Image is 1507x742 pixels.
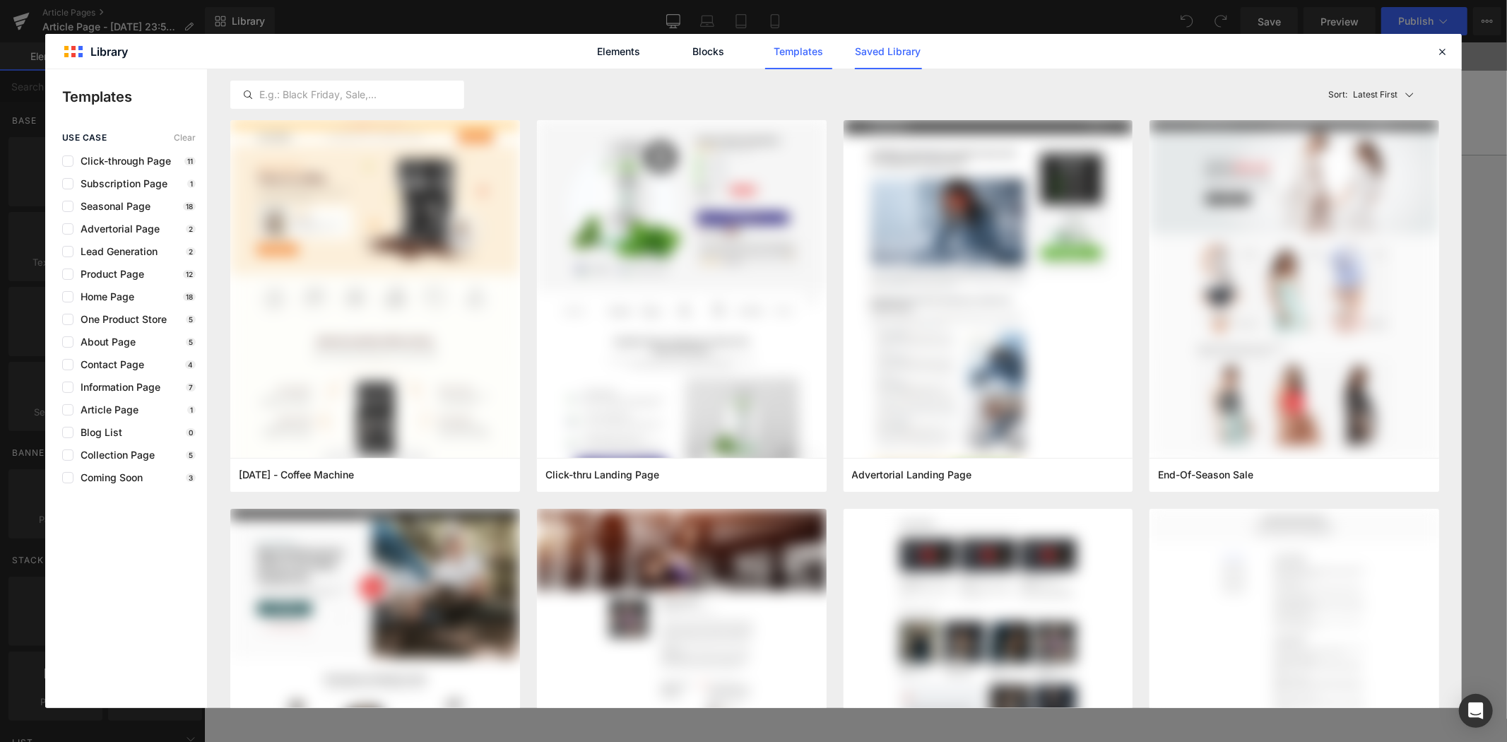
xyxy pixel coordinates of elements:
p: 18 [183,202,196,211]
p: 5 [186,451,196,459]
p: 7 [186,383,196,391]
span: Article Page [73,404,138,416]
span: Information Page [73,382,160,393]
span: 蒸し活レシピ [533,45,599,61]
summary: サイト内で検索する [1053,54,1090,86]
span: Advertorial Page [73,223,160,235]
span: ホーム [214,45,247,61]
a: ギフトについて [849,37,947,70]
span: Clear [174,133,196,143]
span: Thanksgiving - Coffee Machine [239,469,354,481]
span: Product Page [73,269,144,280]
span: Blog List [73,427,122,438]
a: Saved Library [855,34,922,69]
p: Latest First [1354,88,1398,101]
span: Seasonal Page [73,201,150,212]
a: 蒸し活レシピ [522,37,610,70]
button: Latest FirstSort:Latest First [1323,81,1440,109]
p: 11 [184,157,196,165]
span: Collection Page [73,449,155,461]
span: Contact Page [73,359,144,370]
p: 1 [187,406,196,414]
button: 右へ [1157,1,1181,27]
span: Home Page [73,291,134,302]
span: 蒸し活上手のコツ [631,45,719,61]
div: Open Intercom Messenger [1459,694,1493,728]
span: Click-through Page [73,155,171,167]
a: Blocks [675,34,743,69]
span: Click-thru Landing Page [545,469,659,481]
a: Elements [586,34,653,69]
input: E.g.: Black Friday, Sale,... [231,86,463,103]
p: Templates [62,86,207,107]
span: 私たちについて [751,45,828,61]
span: O′MUSU追加購入一覧 [389,45,502,61]
a: ホーム [203,37,258,70]
button: 左へ [122,1,146,27]
span: About Page [73,336,136,348]
p: 5 [186,315,196,324]
p: 5 [186,338,196,346]
p: 3 [186,473,196,482]
p: 18 [183,293,196,301]
a: 蒸し活上手のコツ [620,37,730,70]
span: Subscription Page [73,178,167,189]
p: 12 [183,270,196,278]
p: 4 [185,360,196,369]
p: 2 [186,225,196,233]
p: 0 [186,428,196,437]
span: use case [62,133,107,143]
p: 1 [187,179,196,188]
span: One Product Store [73,314,167,325]
a: お問い合わせ [203,70,291,103]
span: Advertorial Landing Page [852,469,972,481]
a: 商品(O'MUSU) [268,37,368,70]
span: お問い合わせ [214,78,280,95]
span: Sort: [1329,90,1348,100]
span: LINE登録で5％OFFクーポンプレゼント [552,8,750,21]
span: ギフトについて [860,45,937,61]
a: O′MUSU追加購入一覧 [379,37,512,70]
span: Lead Generation [73,246,158,257]
a: Templates [765,34,832,69]
a: 私たちについて [740,37,839,70]
p: 2 [186,247,196,256]
p: Start building your page [250,216,1053,233]
img: Ocrasi 公式オンラインストア [122,59,189,81]
span: 商品(O'MUSU) [279,45,357,61]
span: End-Of-Season Sale [1158,469,1253,481]
a: Explore Template [588,389,715,417]
p: or Drag & Drop elements from left sidebar [250,428,1053,438]
span: Coming Soon [73,472,143,483]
